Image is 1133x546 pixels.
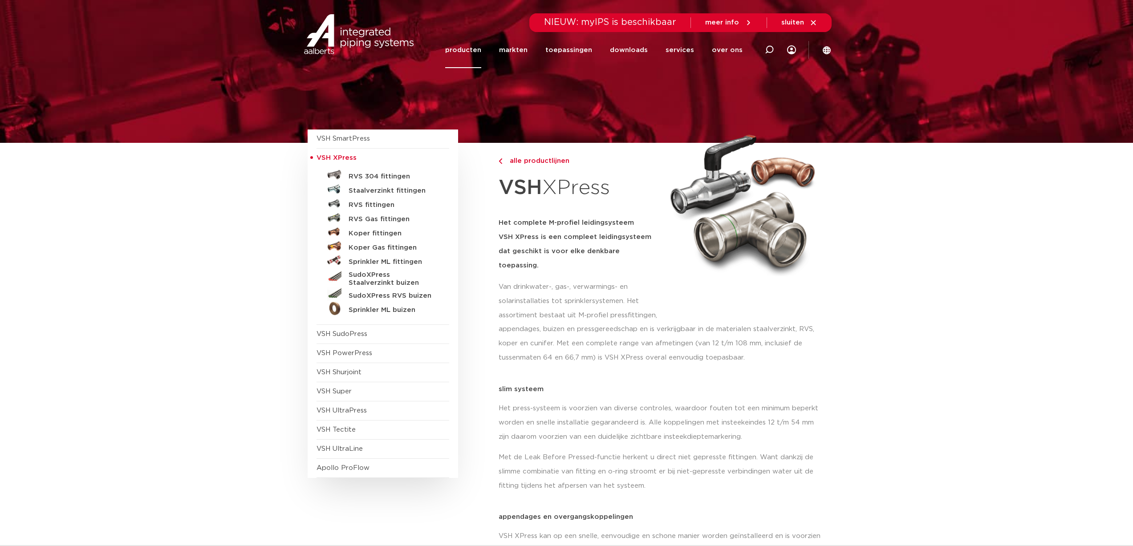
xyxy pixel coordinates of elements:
a: sluiten [781,19,817,27]
p: appendages, buizen en pressgereedschap en is verkrijgbaar in de materialen staalverzinkt, RVS, ko... [499,322,826,365]
a: VSH UltraPress [317,407,367,414]
a: Staalverzinkt fittingen [317,182,449,196]
h5: RVS Gas fittingen [349,215,437,223]
a: Koper fittingen [317,225,449,239]
a: SudoXPress Staalverzinkt buizen [317,267,449,287]
a: over ons [712,32,743,68]
a: VSH Super [317,388,352,395]
p: Met de Leak Before Pressed-functie herkent u direct niet gepresste fittingen. Want dankzij de sli... [499,450,826,493]
a: downloads [610,32,648,68]
h5: Sprinkler ML buizen [349,306,437,314]
h5: Koper fittingen [349,230,437,238]
a: VSH UltraLine [317,445,363,452]
a: Sprinkler ML buizen [317,301,449,315]
a: meer info [705,19,752,27]
a: RVS 304 fittingen [317,168,449,182]
h5: Het complete M-profiel leidingsysteem VSH XPress is een compleet leidingsysteem dat geschikt is v... [499,216,660,273]
span: meer info [705,19,739,26]
a: toepassingen [545,32,592,68]
h5: Koper Gas fittingen [349,244,437,252]
a: Apollo ProFlow [317,465,370,471]
a: Koper Gas fittingen [317,239,449,253]
a: VSH SmartPress [317,135,370,142]
h5: SudoXPress RVS buizen [349,292,437,300]
h5: Staalverzinkt fittingen [349,187,437,195]
a: producten [445,32,481,68]
a: markten [499,32,528,68]
p: appendages en overgangskoppelingen [499,514,826,520]
a: VSH Shurjoint [317,369,361,376]
a: SudoXPress RVS buizen [317,287,449,301]
span: VSH XPress [317,154,357,161]
img: chevron-right.svg [499,158,502,164]
a: alle productlijnen [499,156,660,166]
span: alle productlijnen [504,158,569,164]
div: my IPS [787,32,796,68]
p: Het press-systeem is voorzien van diverse controles, waardoor fouten tot een minimum beperkt word... [499,401,826,444]
a: VSH Tectite [317,426,356,433]
h5: RVS fittingen [349,201,437,209]
a: RVS Gas fittingen [317,210,449,225]
a: Sprinkler ML fittingen [317,253,449,267]
span: NIEUW: myIPS is beschikbaar [544,18,676,27]
span: sluiten [781,19,804,26]
h5: RVS 304 fittingen [349,173,437,181]
a: VSH SudoPress [317,331,367,337]
a: services [666,32,694,68]
a: RVS fittingen [317,196,449,210]
h5: Sprinkler ML fittingen [349,258,437,266]
a: VSH PowerPress [317,350,372,356]
strong: VSH [499,178,542,198]
p: Van drinkwater-, gas-, verwarmings- en solarinstallaties tot sprinklersystemen. Het assortiment b... [499,280,660,323]
h5: SudoXPress Staalverzinkt buizen [349,271,437,287]
h1: XPress [499,171,660,205]
nav: Menu [445,32,743,68]
p: slim systeem [499,386,826,392]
